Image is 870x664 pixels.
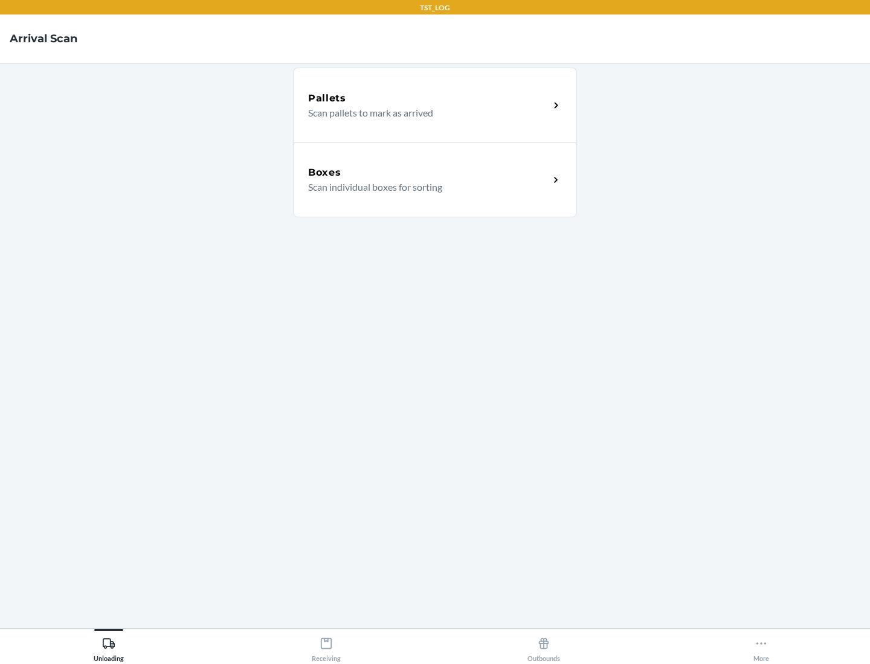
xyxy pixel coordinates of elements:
a: PalletsScan pallets to mark as arrived [293,68,577,142]
h5: Pallets [308,91,346,106]
button: More [652,629,870,662]
button: Outbounds [435,629,652,662]
p: TST_LOG [420,2,450,13]
h4: Arrival Scan [10,31,77,46]
button: Receiving [217,629,435,662]
h5: Boxes [308,165,341,180]
div: Receiving [312,632,341,662]
a: BoxesScan individual boxes for sorting [293,142,577,217]
div: Outbounds [527,632,560,662]
p: Scan individual boxes for sorting [308,180,540,194]
div: Unloading [94,632,124,662]
p: Scan pallets to mark as arrived [308,106,540,120]
div: More [753,632,769,662]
